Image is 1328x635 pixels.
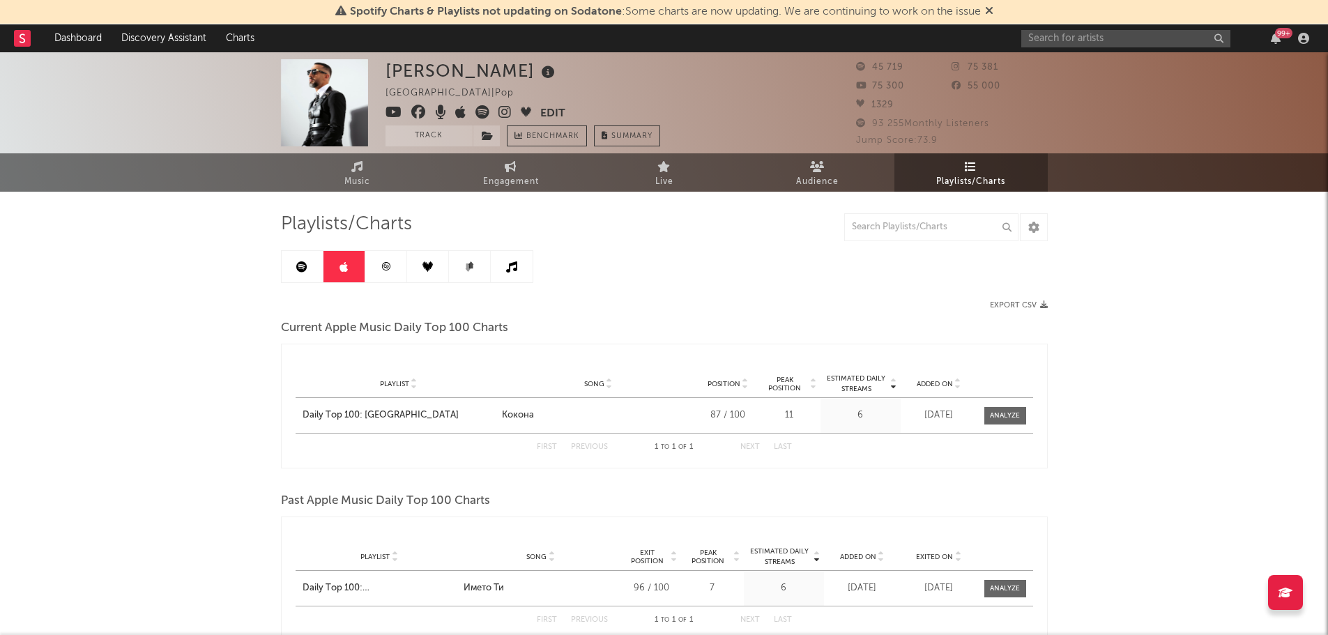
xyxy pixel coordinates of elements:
a: Името Ти [464,581,618,595]
button: Last [774,616,792,624]
span: Peak Position [685,549,732,565]
span: to [661,444,669,450]
span: Current Apple Music Daily Top 100 Charts [281,320,508,337]
span: Exit Position [625,549,669,565]
span: Peak Position [761,376,809,392]
button: Next [740,443,760,451]
span: Benchmark [526,128,579,145]
div: [PERSON_NAME] [386,59,558,82]
span: Dismiss [985,6,993,17]
div: [DATE] [904,408,974,422]
span: Playlist [380,380,409,388]
div: 7 [685,581,740,595]
span: 1329 [856,100,894,109]
div: [DATE] [827,581,897,595]
span: Estimated Daily Streams [824,374,889,395]
input: Search for artists [1021,30,1230,47]
span: Playlists/Charts [281,216,412,233]
div: [DATE] [904,581,974,595]
a: Audience [741,153,894,192]
a: Music [281,153,434,192]
span: Engagement [483,174,539,190]
a: Charts [216,24,264,52]
button: First [537,616,557,624]
span: to [661,617,669,623]
span: 45 719 [856,63,903,72]
span: Added On [840,553,876,561]
span: 55 000 [952,82,1000,91]
button: Edit [540,105,565,123]
span: Song [526,553,547,561]
span: Added On [917,380,953,388]
span: Playlist [360,553,390,561]
a: Dashboard [45,24,112,52]
button: Previous [571,443,608,451]
button: Export CSV [990,301,1048,309]
a: Benchmark [507,125,587,146]
a: Live [588,153,741,192]
div: [GEOGRAPHIC_DATA] | Pop [386,85,530,102]
button: Summary [594,125,660,146]
button: Next [740,616,760,624]
span: Position [708,380,740,388]
span: 75 381 [952,63,998,72]
div: 6 [824,408,897,422]
div: 1 1 1 [636,612,712,629]
span: Jump Score: 73.9 [856,136,938,145]
span: 93 255 Monthly Listeners [856,119,989,128]
button: Last [774,443,792,451]
a: Engagement [434,153,588,192]
a: Playlists/Charts [894,153,1048,192]
div: 99 + [1275,28,1292,38]
span: Spotify Charts & Playlists not updating on Sodatone [350,6,622,17]
span: Playlists/Charts [936,174,1005,190]
button: 99+ [1271,33,1281,44]
span: Song [584,380,604,388]
a: Кокона [502,408,695,422]
input: Search Playlists/Charts [844,213,1018,241]
div: 87 / 100 [702,408,754,422]
button: First [537,443,557,451]
div: 96 / 100 [625,581,678,595]
span: of [678,444,687,450]
a: Daily Top 100: [GEOGRAPHIC_DATA] [303,581,457,595]
span: Exited On [916,553,953,561]
span: Music [344,174,370,190]
span: Summary [611,132,652,140]
a: Discovery Assistant [112,24,216,52]
span: Estimated Daily Streams [747,546,812,567]
div: 6 [747,581,821,595]
span: 75 300 [856,82,904,91]
div: 11 [761,408,817,422]
span: Past Apple Music Daily Top 100 Charts [281,493,490,510]
button: Track [386,125,473,146]
button: Previous [571,616,608,624]
a: Daily Top 100: [GEOGRAPHIC_DATA] [303,408,496,422]
span: of [678,617,687,623]
span: Audience [796,174,839,190]
div: 1 1 1 [636,439,712,456]
span: Live [655,174,673,190]
span: : Some charts are now updating. We are continuing to work on the issue [350,6,981,17]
